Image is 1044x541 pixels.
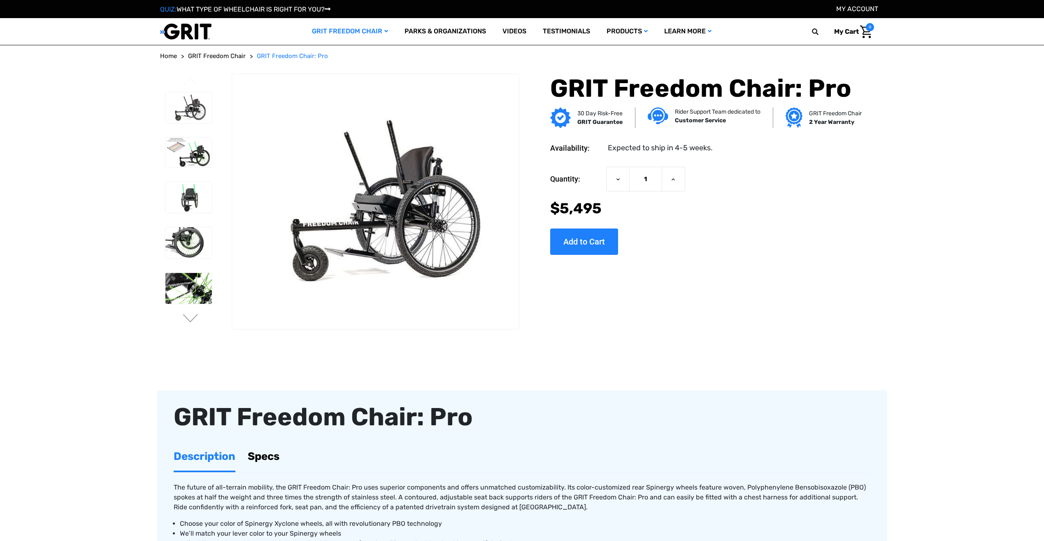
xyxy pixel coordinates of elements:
span: QUIZ: [160,5,177,13]
img: GRIT Guarantee [550,107,571,128]
span: Choose your color of Spinergy Xyclone wheels, all with revolutionary PBO technology [180,520,442,527]
nav: Breadcrumb [160,51,884,61]
p: Rider Support Team dedicated to [675,107,760,116]
img: GRIT All-Terrain Wheelchair and Mobility Equipment [160,23,212,40]
a: Cart with 0 items [828,23,874,40]
dt: Availability: [550,142,602,154]
span: GRIT Freedom Chair: Pro [257,52,328,60]
img: GRIT Freedom Chair Pro: side view of Pro model with green lever wraps and spokes on Spinergy whee... [165,138,212,168]
a: GRIT Freedom Chair [304,18,396,45]
strong: GRIT Guarantee [577,119,623,126]
a: QUIZ:WHAT TYPE OF WHEELCHAIR IS RIGHT FOR YOU? [160,5,330,13]
h1: GRIT Freedom Chair: Pro [550,74,859,103]
div: GRIT Freedom Chair: Pro [174,399,871,436]
a: Account [836,5,878,13]
img: GRIT Freedom Chair Pro: close up of one Spinergy wheel with green-colored spokes and upgraded dri... [165,273,212,304]
strong: 2 Year Warranty [809,119,854,126]
p: 30 Day Risk-Free [577,109,623,118]
p: GRIT Freedom Chair [809,109,862,118]
a: Home [160,51,177,61]
img: Customer service [648,107,668,124]
a: GRIT Freedom Chair: Pro [257,51,328,61]
a: Testimonials [535,18,598,45]
span: We’ll match your lever color to your Spinergy wheels [180,529,341,537]
img: GRIT Freedom Chair Pro: close up side view of Pro off road wheelchair model highlighting custom c... [165,227,212,259]
input: Search [816,23,828,40]
a: Specs [248,442,279,471]
img: Grit freedom [786,107,802,128]
span: The future of all-terrain mobility, the GRIT Freedom Chair: Pro uses superior components and offe... [174,483,866,511]
dd: Expected to ship in 4-5 weeks. [608,142,713,154]
a: Parks & Organizations [396,18,494,45]
img: Cart [860,26,872,38]
strong: Customer Service [675,117,726,124]
button: Go to slide 3 of 3 [182,77,199,87]
a: GRIT Freedom Chair [188,51,246,61]
a: Description [174,442,235,471]
a: Products [598,18,656,45]
img: GRIT Freedom Chair Pro: the Pro model shown including contoured Invacare Matrx seatback, Spinergy... [232,106,519,297]
input: Add to Cart [550,229,618,255]
button: Go to slide 2 of 3 [182,314,199,324]
a: Learn More [656,18,720,45]
span: Home [160,52,177,60]
span: 0 [866,23,874,31]
label: Quantity: [550,167,602,191]
a: Videos [494,18,535,45]
span: My Cart [834,28,859,35]
span: GRIT Freedom Chair [188,52,246,60]
img: GRIT Freedom Chair Pro: front view of Pro model all terrain wheelchair with green lever wraps and... [165,182,212,213]
img: GRIT Freedom Chair Pro: the Pro model shown including contoured Invacare Matrx seatback, Spinergy... [165,92,212,124]
span: $5,495 [550,200,602,217]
